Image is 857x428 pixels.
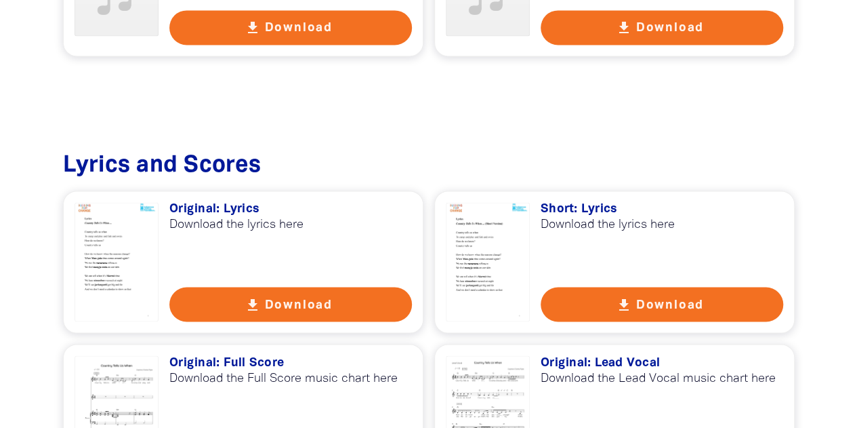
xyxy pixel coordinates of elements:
button: get_app Download [541,287,783,322]
span: Lyrics and Score﻿s [63,155,261,176]
button: get_app Download [169,10,412,45]
button: get_app Download [541,10,783,45]
h3: Original: Lead Vocal [541,355,783,370]
h3: Short: Lyrics [541,202,783,217]
i: get_app [245,20,261,36]
h3: Original: Full Score [169,355,412,370]
i: get_app [616,296,632,313]
i: get_app [616,20,632,36]
button: get_app Download [169,287,412,322]
h3: Original: Lyrics [169,202,412,217]
i: get_app [245,296,261,313]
